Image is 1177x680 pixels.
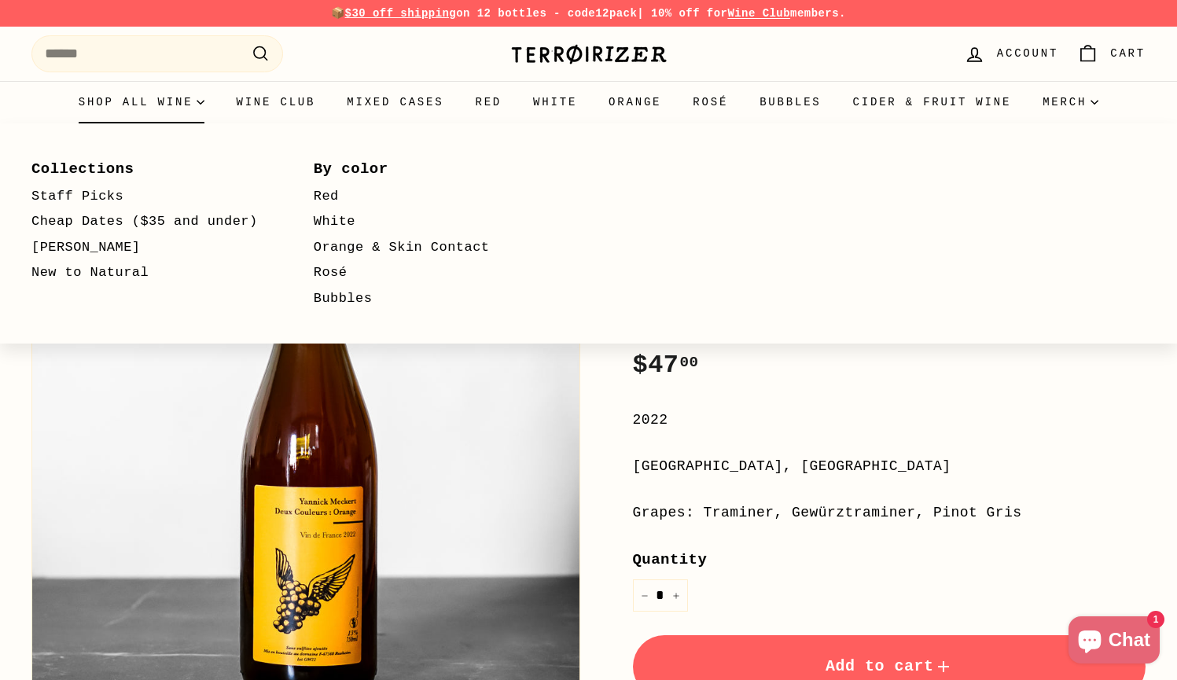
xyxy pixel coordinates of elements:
div: [GEOGRAPHIC_DATA], [GEOGRAPHIC_DATA] [633,455,1146,478]
button: Reduce item quantity by one [633,579,657,612]
a: Account [954,31,1068,77]
strong: 12pack [595,7,637,20]
a: White [314,209,550,235]
summary: Merch [1027,81,1114,123]
div: Grapes: Traminer, Gewürztraminer, Pinot Gris [633,502,1146,524]
a: Bubbles [744,81,837,123]
summary: Shop all wine [63,81,221,123]
a: Staff Picks [31,184,268,210]
a: Cheap Dates ($35 and under) [31,209,268,235]
a: Orange & Skin Contact [314,235,550,261]
a: White [517,81,593,123]
inbox-online-store-chat: Shopify online store chat [1064,616,1164,667]
a: Collections [31,155,268,183]
label: Quantity [633,548,1146,572]
div: 2022 [633,409,1146,432]
a: Mixed Cases [331,81,459,123]
a: Cart [1068,31,1155,77]
a: Orange [593,81,677,123]
a: Rosé [677,81,744,123]
span: $30 off shipping [345,7,457,20]
button: Increase item quantity by one [664,579,688,612]
input: quantity [633,579,688,612]
p: 📦 on 12 bottles - code | 10% off for members. [31,5,1146,22]
span: $47 [633,351,699,380]
sup: 00 [679,354,698,371]
a: Red [459,81,517,123]
span: Account [997,45,1058,62]
a: Red [314,184,550,210]
a: Rosé [314,260,550,286]
a: Wine Club [727,7,790,20]
a: By color [314,155,550,183]
a: [PERSON_NAME] [31,235,268,261]
a: Bubbles [314,286,550,312]
a: Wine Club [220,81,331,123]
a: Cider & Fruit Wine [837,81,1028,123]
a: New to Natural [31,260,268,286]
span: Cart [1110,45,1146,62]
span: Add to cart [826,657,953,675]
